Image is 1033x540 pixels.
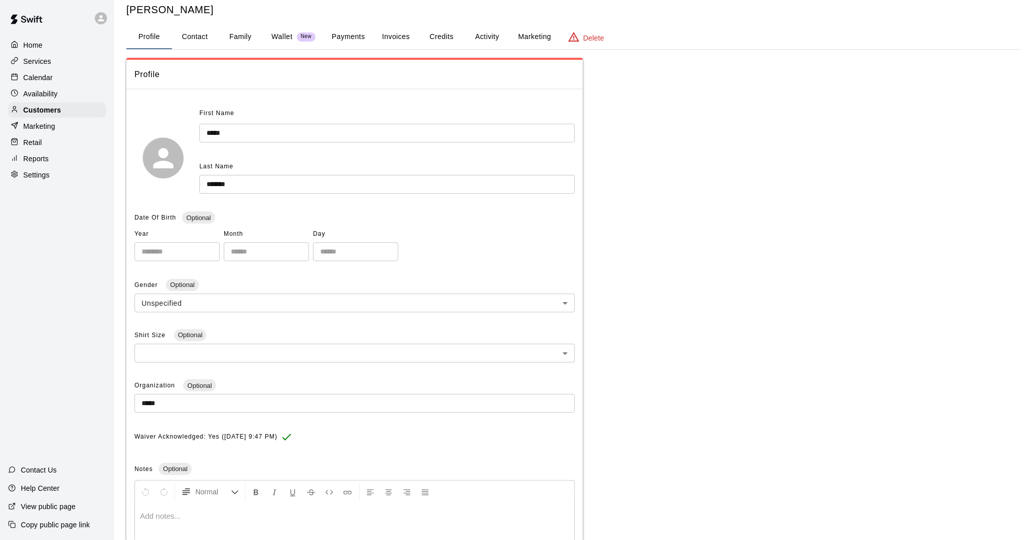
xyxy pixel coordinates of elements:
span: Optional [183,382,216,389]
p: Marketing [23,121,55,131]
p: Retail [23,137,42,148]
span: Notes [134,465,153,473]
p: Copy public page link [21,520,90,530]
a: Calendar [8,70,106,85]
button: Format Underline [284,483,301,501]
button: Right Align [398,483,416,501]
a: Availability [8,86,106,101]
span: Day [313,226,398,242]
p: Customers [23,105,61,115]
div: basic tabs example [126,25,1021,49]
button: Insert Code [321,483,338,501]
button: Family [218,25,263,49]
p: View public page [21,501,76,512]
p: Help Center [21,483,59,493]
p: Contact Us [21,465,57,475]
button: Center Align [380,483,397,501]
button: Format Italics [266,483,283,501]
a: Services [8,54,106,69]
button: Payments [324,25,373,49]
span: New [297,33,316,40]
span: Month [224,226,309,242]
p: Home [23,40,43,50]
p: Settings [23,170,50,180]
span: Optional [166,281,198,289]
p: Services [23,56,51,66]
span: Waiver Acknowledged: Yes ([DATE] 9:47 PM) [134,429,278,445]
button: Format Strikethrough [302,483,320,501]
a: Customers [8,102,106,118]
span: Date Of Birth [134,214,176,221]
a: Retail [8,135,106,150]
a: Settings [8,167,106,183]
button: Insert Link [339,483,356,501]
a: Marketing [8,119,106,134]
a: Home [8,38,106,53]
a: Reports [8,151,106,166]
button: Redo [155,483,173,501]
span: Shirt Size [134,332,168,339]
button: Invoices [373,25,419,49]
button: Formatting Options [177,483,243,501]
span: Organization [134,382,177,389]
p: Calendar [23,73,53,83]
p: Availability [23,89,58,99]
span: Optional [174,331,206,339]
span: Optional [159,465,191,473]
span: Normal [195,487,231,497]
p: Delete [583,33,604,43]
span: Gender [134,281,160,289]
span: Year [134,226,220,242]
span: First Name [199,105,234,122]
span: Last Name [199,163,233,170]
h5: [PERSON_NAME] [126,3,1021,17]
button: Marketing [510,25,559,49]
button: Credits [419,25,464,49]
button: Activity [464,25,510,49]
div: Unspecified [134,294,575,312]
button: Format Bold [248,483,265,501]
button: Justify Align [417,483,434,501]
button: Left Align [362,483,379,501]
p: Wallet [271,31,293,42]
button: Contact [172,25,218,49]
button: Undo [137,483,154,501]
span: Profile [134,68,575,81]
span: Optional [182,214,215,222]
p: Reports [23,154,49,164]
button: Profile [126,25,172,49]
